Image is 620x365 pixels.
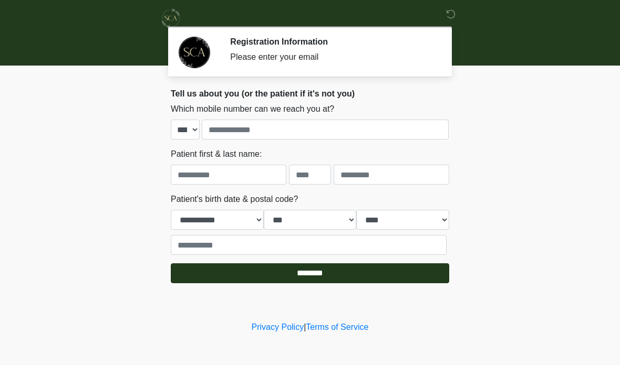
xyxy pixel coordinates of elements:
[171,89,449,99] h2: Tell us about you (or the patient if it's not you)
[230,51,433,63] div: Please enter your email
[171,103,334,115] label: Which mobile number can we reach you at?
[230,37,433,47] h2: Registration Information
[171,148,262,160] label: Patient first & last name:
[252,323,304,331] a: Privacy Policy
[179,37,210,68] img: Agent Avatar
[306,323,368,331] a: Terms of Service
[160,8,181,29] img: Skinchic Dallas Logo
[171,193,298,206] label: Patient's birth date & postal code?
[304,323,306,331] a: |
